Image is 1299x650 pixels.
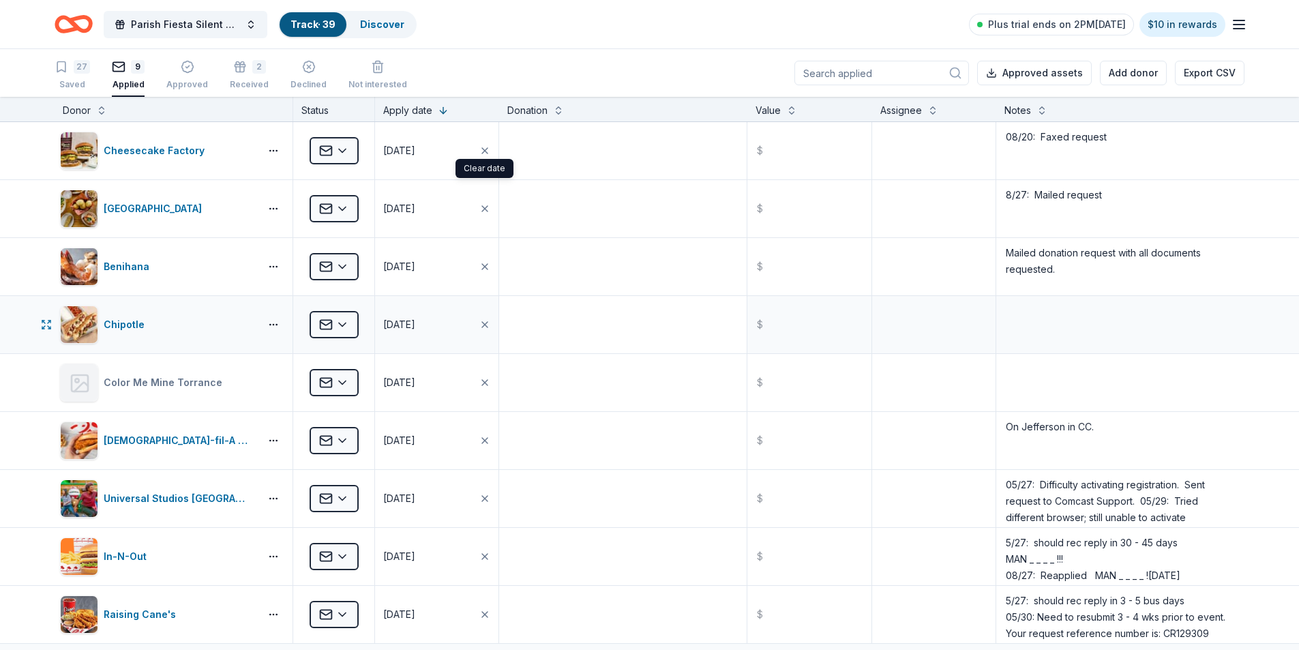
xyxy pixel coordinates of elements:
[60,132,254,170] button: Image for Cheesecake FactoryCheesecake Factory
[60,537,254,576] button: Image for In-N-OutIn-N-Out
[104,606,181,623] div: Raising Cane's
[383,548,415,565] div: [DATE]
[1175,61,1244,85] button: Export CSV
[60,190,254,228] button: Image for Wood Ranch[GEOGRAPHIC_DATA]
[290,18,335,30] a: Track· 39
[112,79,145,90] div: Applied
[383,490,415,507] div: [DATE]
[756,102,781,119] div: Value
[375,180,498,237] button: [DATE]
[383,374,415,391] div: [DATE]
[375,586,498,643] button: [DATE]
[998,123,1243,178] textarea: 08/20: Faxed request
[375,122,498,179] button: [DATE]
[383,432,415,449] div: [DATE]
[104,374,228,391] div: Color Me Mine Torrance
[998,413,1243,468] textarea: On Jefferson in CC.
[375,470,498,527] button: [DATE]
[383,606,415,623] div: [DATE]
[104,258,155,275] div: Benihana
[166,79,208,90] div: Approved
[61,422,98,459] img: Image for Chick-fil-A (Los Angeles)
[1004,102,1031,119] div: Notes
[383,102,432,119] div: Apply date
[383,201,415,217] div: [DATE]
[1139,12,1225,37] a: $10 in rewards
[278,11,417,38] button: Track· 39Discover
[998,239,1243,294] textarea: Mailed donation request with all documents requested.
[375,238,498,295] button: [DATE]
[348,79,407,90] div: Not interested
[112,55,145,97] button: 9Applied
[63,102,91,119] div: Donor
[998,471,1243,526] textarea: 05/27: Difficulty activating registration. Sent request to Comcast Support. 05/29: Tried differen...
[104,316,150,333] div: Chipotle
[383,316,415,333] div: [DATE]
[998,181,1243,236] textarea: 8/27: Mailed request
[252,60,266,74] div: 2
[969,14,1134,35] a: Plus trial ends on 2PM[DATE]
[383,143,415,159] div: [DATE]
[293,97,375,121] div: Status
[61,538,98,575] img: Image for In-N-Out
[383,258,415,275] div: [DATE]
[375,354,498,411] button: [DATE]
[60,422,254,460] button: Image for Chick-fil-A (Los Angeles)[DEMOGRAPHIC_DATA]-fil-A ([GEOGRAPHIC_DATA])
[230,55,269,97] button: 2Received
[290,79,327,90] div: Declined
[375,296,498,353] button: [DATE]
[988,16,1126,33] span: Plus trial ends on 2PM[DATE]
[55,79,90,90] div: Saved
[104,432,254,449] div: [DEMOGRAPHIC_DATA]-fil-A ([GEOGRAPHIC_DATA])
[60,595,254,634] button: Image for Raising Cane's Raising Cane's
[375,528,498,585] button: [DATE]
[61,190,98,227] img: Image for Wood Ranch
[360,18,404,30] a: Discover
[61,248,98,285] img: Image for Benihana
[104,490,254,507] div: Universal Studios [GEOGRAPHIC_DATA]
[456,159,513,178] div: Clear date
[507,102,548,119] div: Donation
[60,306,254,344] button: Image for ChipotleChipotle
[61,132,98,169] img: Image for Cheesecake Factory
[55,55,90,97] button: 27Saved
[348,55,407,97] button: Not interested
[61,596,98,633] img: Image for Raising Cane's
[230,79,269,90] div: Received
[998,587,1243,642] textarea: 5/27: should rec reply in 3 - 5 bus days 05/30: Need to resubmit 3 - 4 wks prior to event. Your r...
[131,16,240,33] span: Parish Fiesta Silent Auction
[74,60,90,74] div: 27
[104,201,207,217] div: [GEOGRAPHIC_DATA]
[290,55,327,97] button: Declined
[166,55,208,97] button: Approved
[60,479,254,518] button: Image for Universal Studios HollywoodUniversal Studios [GEOGRAPHIC_DATA]
[998,529,1243,584] textarea: 5/27: should rec reply in 30 - 45 days MAN _ _ _ _ !!! 08/27: Reapplied MAN _ _ _ _ ![DATE]
[104,548,152,565] div: In-N-Out
[104,143,210,159] div: Cheesecake Factory
[375,412,498,469] button: [DATE]
[977,61,1092,85] button: Approved assets
[55,8,93,40] a: Home
[61,480,98,517] img: Image for Universal Studios Hollywood
[104,11,267,38] button: Parish Fiesta Silent Auction
[1100,61,1167,85] button: Add donor
[880,102,922,119] div: Assignee
[60,248,254,286] button: Image for BenihanaBenihana
[131,60,145,74] div: 9
[794,61,969,85] input: Search applied
[61,306,98,343] img: Image for Chipotle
